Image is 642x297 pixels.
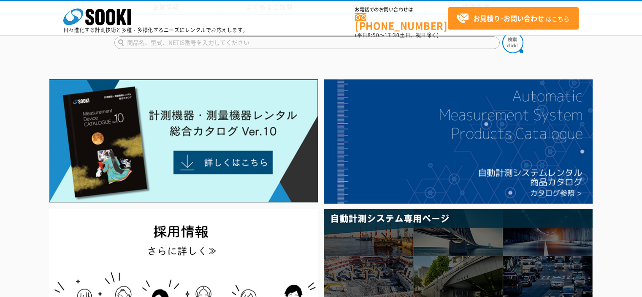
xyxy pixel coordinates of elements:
img: Catalog Ver10 [49,79,318,203]
span: 17:30 [385,31,400,39]
span: はこちら [456,12,569,25]
span: (平日 ～ 土日、祝日除く) [355,31,439,39]
a: お見積り･お問い合わせはこちら [448,7,579,30]
span: 8:50 [368,31,379,39]
a: [PHONE_NUMBER] [355,13,448,30]
span: お電話でのお問い合わせは [355,7,448,12]
img: btn_search.png [502,32,523,53]
input: 商品名、型式、NETIS番号を入力してください [114,36,500,49]
p: 日々進化する計測技術と多種・多様化するニーズにレンタルでお応えします。 [63,27,248,33]
strong: お見積り･お問い合わせ [473,13,544,23]
img: 自動計測システムカタログ [324,79,593,204]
